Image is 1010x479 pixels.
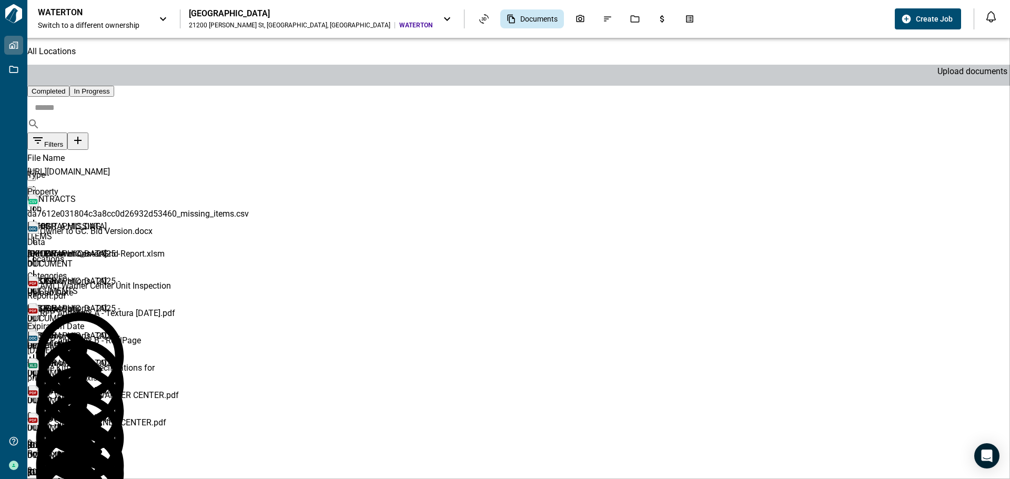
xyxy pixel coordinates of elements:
span: da7612e031804c3a8cc0d26932d53460_missing_items.csv [27,209,249,219]
span: EXHIBIT A DOCUMENT [27,249,73,269]
div: Budgets [651,10,673,28]
div: Takeoff Center [679,10,701,28]
div: 21200 [PERSON_NAME] St , [GEOGRAPHIC_DATA] , [GEOGRAPHIC_DATA] [189,21,390,29]
span: The Kitt_Unit Specifications for pricing_072425.xlsx [27,363,155,383]
span: Owner to GC. Bid Version.docx [40,226,153,236]
div: Upload documents [937,66,1007,76]
span: Filters [44,140,63,148]
span: In Progress [74,87,109,95]
div: Photos [569,10,591,28]
span: TR_WINDOWS_WARNER CENTER.pdf [40,390,179,400]
span: Switch to a different ownership [38,20,148,30]
span: WATERTON [399,21,432,29]
span: AMLI Warner Center Grid Report.xlsm [27,249,165,259]
p: WATERTON [38,7,133,18]
div: Documents [500,9,564,28]
button: Open notification feed [983,8,999,25]
span: AMLI Warner Center Unit Inspection Report.pdf [27,281,171,301]
p: All Locations [27,46,1010,56]
div: base tabs [27,86,1010,97]
span: Completed [32,87,65,95]
button: Filters [27,133,67,150]
button: Create Job [895,8,961,29]
span: Documents [520,14,558,24]
span: RFP Appendix A - Textura [DATE].pdf [40,308,175,318]
span: [URL][DOMAIN_NAME] [27,167,110,177]
div: Issues & Info [597,10,619,28]
div: Open Intercom Messenger [974,443,999,468]
div: Jobs [624,10,646,28]
span: TR_SIDING_WARNER CENTER.pdf [40,417,166,427]
div: File Name [27,150,185,167]
span: RFP Appendix B - RealPage [DATE].docx [27,335,141,355]
div: [GEOGRAPHIC_DATA] [189,8,432,19]
span: CONTRACTS [27,194,76,204]
div: Asset View [473,10,495,28]
span: Create Job [916,14,953,24]
button: Upload documents [67,133,88,150]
